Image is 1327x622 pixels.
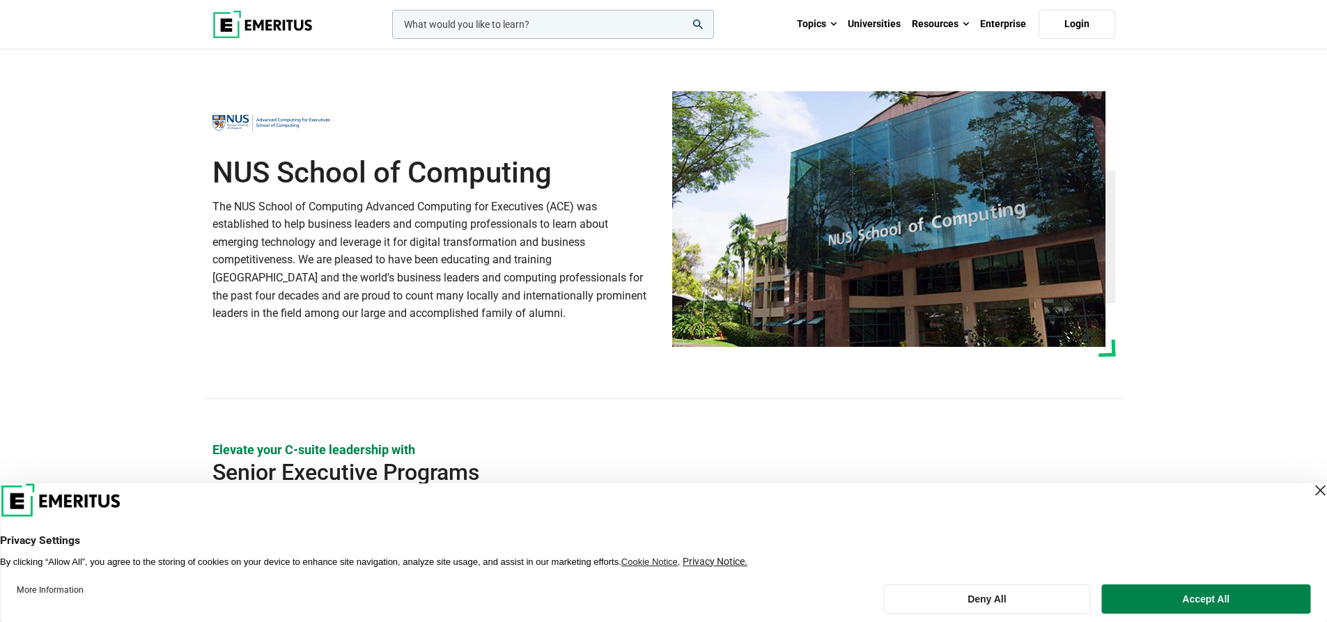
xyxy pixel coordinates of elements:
[212,198,655,322] p: The NUS School of Computing Advanced Computing for Executives (ACE) was established to help busin...
[212,458,1025,486] h2: Senior Executive Programs
[212,155,655,190] h1: NUS School of Computing
[212,441,1115,458] p: Elevate your C-suite leadership with
[212,108,331,139] img: NUS School of Computing
[672,91,1105,347] img: NUS School of Computing
[392,10,714,39] input: woocommerce-product-search-field-0
[1039,10,1115,39] a: Login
